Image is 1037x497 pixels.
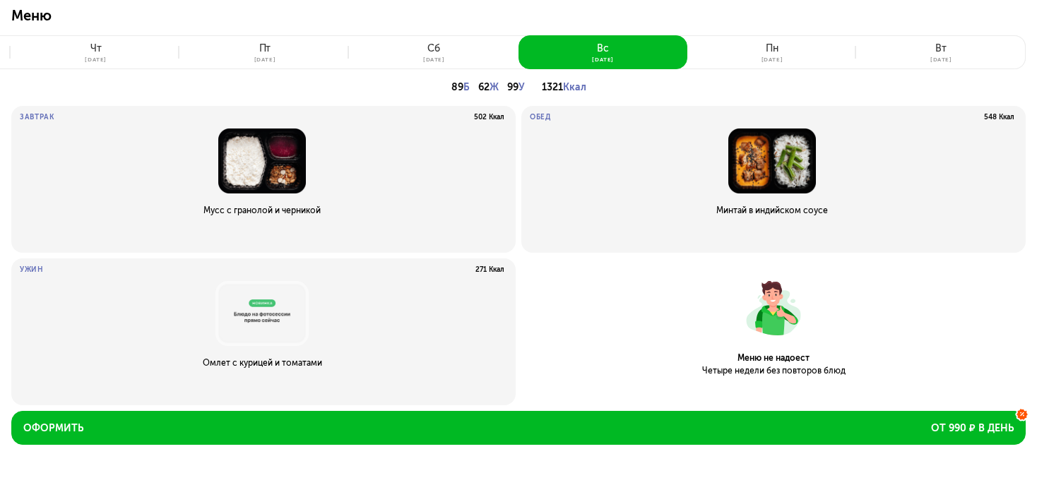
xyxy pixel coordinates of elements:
[518,81,525,93] span: У
[20,281,504,346] img: Омлет с курицей и томатами
[766,43,778,54] div: пн
[687,35,856,69] button: пн[DATE]
[423,56,445,62] div: [DATE]
[20,357,504,369] p: Омлет с курицей и томатами
[20,128,504,193] img: Мусс с гранолой и черникой
[20,113,54,121] p: Завтрак
[90,43,102,54] div: чт
[518,35,687,69] button: вс[DATE]
[451,78,470,97] p: 89
[475,265,504,274] p: 271 Ккал
[530,128,1014,193] img: Минтай в индийском соусе
[490,81,499,93] span: Ж
[935,43,947,54] div: вт
[20,205,504,216] p: Мусс с гранолой и черникой
[530,113,551,121] p: Обед
[20,265,44,274] p: Ужин
[478,78,499,97] p: 62
[259,43,271,54] div: пт
[542,78,586,97] p: 1321
[463,81,470,93] span: Б
[931,421,1014,436] span: от 990 ₽ в день
[180,35,349,69] button: пт[DATE]
[533,352,1014,364] p: Меню не надоест
[11,35,180,69] button: чт[DATE]
[762,56,783,62] div: [DATE]
[427,43,440,54] div: сб
[254,56,276,62] div: [DATE]
[563,81,586,93] span: Ккал
[930,56,952,62] div: [DATE]
[597,43,609,54] div: вс
[857,35,1026,69] button: вт[DATE]
[11,7,1026,35] p: Меню
[592,56,614,62] div: [DATE]
[474,113,504,121] p: 502 Ккал
[984,113,1014,121] p: 548 Ккал
[85,56,107,62] div: [DATE]
[350,35,518,69] button: сб[DATE]
[530,205,1014,216] p: Минтай в индийском соусе
[11,411,1026,445] button: Оформитьот 990 ₽ в день
[507,78,525,97] p: 99
[533,365,1014,376] p: Четыре недели без повторов блюд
